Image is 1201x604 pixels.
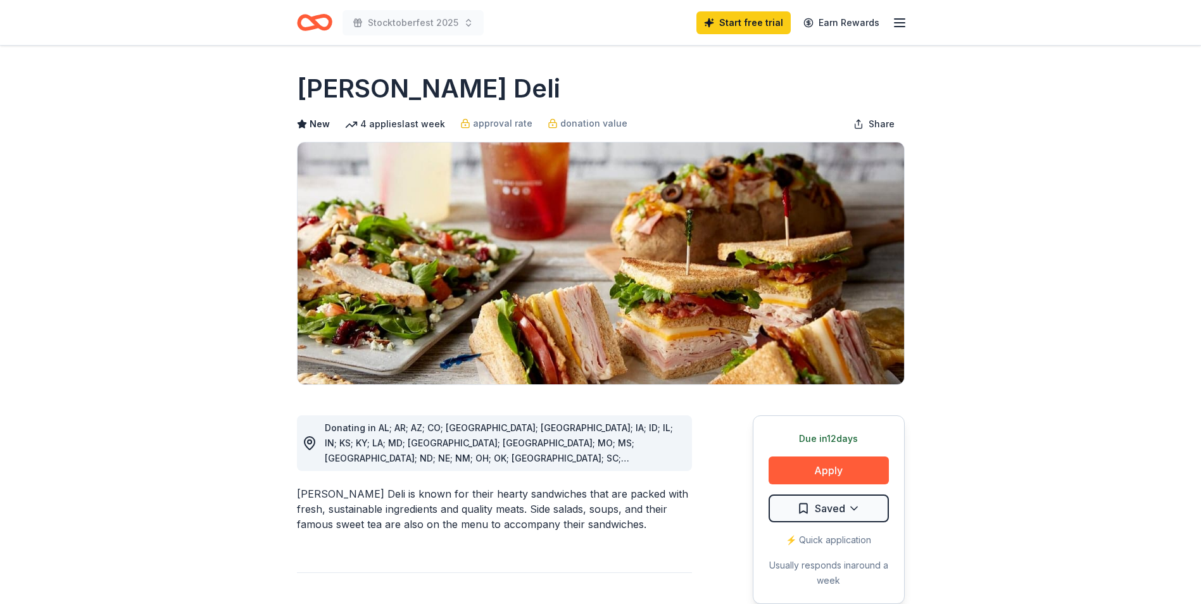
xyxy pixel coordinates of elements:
div: ⚡️ Quick application [769,532,889,548]
a: Earn Rewards [796,11,887,34]
a: donation value [548,116,627,131]
span: Stocktoberfest 2025 [368,15,458,30]
div: Due in 12 days [769,431,889,446]
img: Image for McAlister's Deli [298,142,904,384]
div: Usually responds in around a week [769,558,889,588]
h1: [PERSON_NAME] Deli [297,71,560,106]
div: 4 applies last week [345,116,445,132]
span: Share [869,116,895,132]
a: Start free trial [696,11,791,34]
button: Stocktoberfest 2025 [343,10,484,35]
a: approval rate [460,116,532,131]
button: Share [843,111,905,137]
span: New [310,116,330,132]
span: approval rate [473,116,532,131]
div: [PERSON_NAME] Deli is known for their hearty sandwiches that are packed with fresh, sustainable i... [297,486,692,532]
span: Saved [815,500,845,517]
a: Home [297,8,332,37]
button: Saved [769,494,889,522]
span: donation value [560,116,627,131]
button: Apply [769,456,889,484]
span: Donating in AL; AR; AZ; CO; [GEOGRAPHIC_DATA]; [GEOGRAPHIC_DATA]; IA; ID; IL; IN; KS; KY; LA; MD;... [325,422,673,479]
